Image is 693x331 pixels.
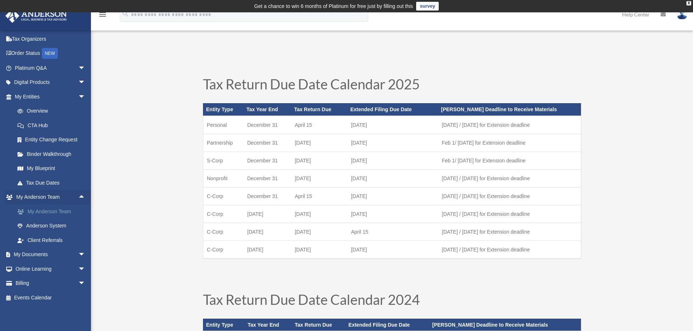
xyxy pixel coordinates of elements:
[10,133,96,147] a: Entity Change Request
[5,89,96,104] a: My Entitiesarrow_drop_down
[245,319,292,331] th: Tax Year End
[5,32,96,46] a: Tax Organizers
[5,247,96,262] a: My Documentsarrow_drop_down
[122,10,130,18] i: search
[291,103,347,116] th: Tax Return Due
[203,152,244,169] td: S-Corp
[244,241,291,259] td: [DATE]
[291,116,347,134] td: April 15
[203,134,244,152] td: Partnership
[10,161,96,176] a: My Blueprint
[347,223,438,241] td: April 15
[98,10,107,19] i: menu
[5,46,96,61] a: Order StatusNEW
[416,2,439,11] a: survey
[203,205,244,223] td: C-Corp
[98,13,107,19] a: menu
[42,48,58,59] div: NEW
[5,190,96,205] a: My Anderson Teamarrow_drop_up
[5,262,96,276] a: Online Learningarrow_drop_down
[438,205,581,223] td: [DATE] / [DATE] for Extension deadline
[438,169,581,187] td: [DATE] / [DATE] for Extension deadline
[203,241,244,259] td: C-Corp
[291,169,347,187] td: [DATE]
[438,223,581,241] td: [DATE] / [DATE] for Extension deadline
[10,233,96,247] a: Client Referrals
[203,169,244,187] td: Nonprofit
[203,77,581,94] h1: Tax Return Due Date Calendar 2025
[78,190,93,205] span: arrow_drop_up
[78,75,93,90] span: arrow_drop_down
[78,61,93,76] span: arrow_drop_down
[254,2,413,11] div: Get a chance to win 6 months of Platinum for free just by filling out this
[347,241,438,259] td: [DATE]
[438,134,581,152] td: Feb 1/ [DATE] for Extension deadline
[5,276,96,291] a: Billingarrow_drop_down
[203,116,244,134] td: Personal
[291,134,347,152] td: [DATE]
[438,103,581,116] th: [PERSON_NAME] Deadline to Receive Materials
[347,116,438,134] td: [DATE]
[203,292,581,310] h1: Tax Return Due Date Calendar 2024
[10,147,96,161] a: Binder Walkthrough
[5,61,96,75] a: Platinum Q&Aarrow_drop_down
[686,1,691,5] div: close
[203,223,244,241] td: C-Corp
[677,9,688,20] img: User Pic
[291,205,347,223] td: [DATE]
[244,169,291,187] td: December 31
[244,116,291,134] td: December 31
[347,187,438,205] td: [DATE]
[347,205,438,223] td: [DATE]
[3,9,69,23] img: Anderson Advisors Platinum Portal
[244,152,291,169] td: December 31
[347,169,438,187] td: [DATE]
[291,241,347,259] td: [DATE]
[291,223,347,241] td: [DATE]
[438,241,581,259] td: [DATE] / [DATE] for Extension deadline
[429,319,581,331] th: [PERSON_NAME] Deadline to Receive Materials
[244,103,291,116] th: Tax Year End
[292,319,346,331] th: Tax Return Due
[203,187,244,205] td: C-Corp
[78,247,93,262] span: arrow_drop_down
[347,134,438,152] td: [DATE]
[78,276,93,291] span: arrow_drop_down
[5,75,96,90] a: Digital Productsarrow_drop_down
[10,175,93,190] a: Tax Due Dates
[438,116,581,134] td: [DATE] / [DATE] for Extension deadline
[438,152,581,169] td: Feb 1/ [DATE] for Extension deadline
[10,104,96,118] a: Overview
[5,290,96,305] a: Events Calendar
[291,187,347,205] td: April 15
[10,118,96,133] a: CTA Hub
[10,204,96,219] a: My Anderson Team
[347,103,438,116] th: Extended Filing Due Date
[347,152,438,169] td: [DATE]
[244,187,291,205] td: December 31
[78,262,93,276] span: arrow_drop_down
[203,103,244,116] th: Entity Type
[203,319,245,331] th: Entity Type
[291,152,347,169] td: [DATE]
[346,319,429,331] th: Extended Filing Due Date
[244,134,291,152] td: December 31
[244,223,291,241] td: [DATE]
[10,219,96,233] a: Anderson System
[78,89,93,104] span: arrow_drop_down
[244,205,291,223] td: [DATE]
[438,187,581,205] td: [DATE] / [DATE] for Extension deadline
